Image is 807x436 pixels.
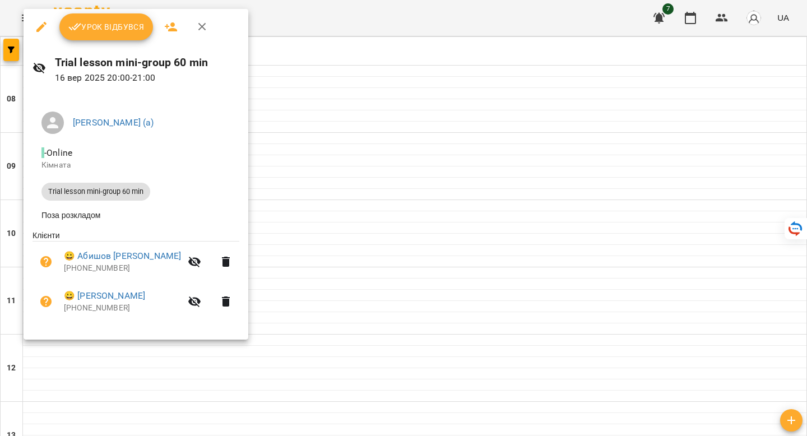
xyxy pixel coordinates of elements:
p: 16 вер 2025 20:00 - 21:00 [55,71,239,85]
button: Візит ще не сплачено. Додати оплату? [33,248,59,275]
a: 😀 [PERSON_NAME] [64,289,145,303]
h6: Trial lesson mini-group 60 min [55,54,239,71]
button: Візит ще не сплачено. Додати оплату? [33,288,59,315]
li: Поза розкладом [33,205,239,225]
p: [PHONE_NUMBER] [64,303,181,314]
span: Trial lesson mini-group 60 min [41,187,150,197]
p: Кімната [41,160,230,171]
span: Урок відбувся [68,20,145,34]
span: - Online [41,147,75,158]
a: 😀 Абишов [PERSON_NAME] [64,249,181,263]
button: Урок відбувся [59,13,154,40]
p: [PHONE_NUMBER] [64,263,181,274]
ul: Клієнти [33,230,239,326]
a: [PERSON_NAME] (а) [73,117,154,128]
